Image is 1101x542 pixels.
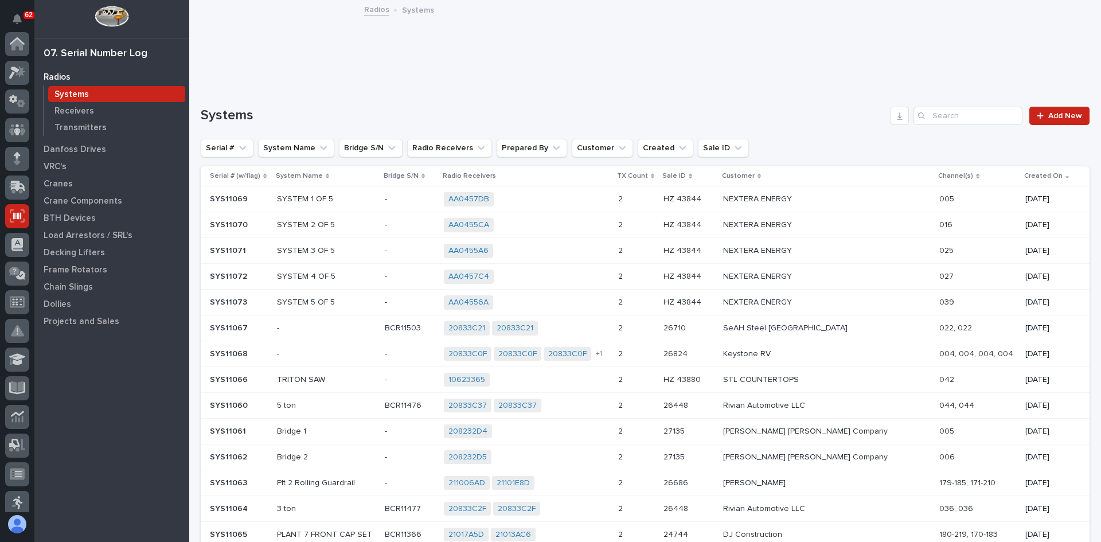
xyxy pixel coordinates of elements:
[44,103,189,119] a: Receivers
[277,349,376,359] p: -
[210,218,250,230] p: SYS11070
[34,278,189,295] a: Chain Slings
[723,194,924,204] p: NEXTERA ENERGY
[939,401,1016,411] p: 044, 044
[723,272,924,282] p: NEXTERA ENERGY
[5,512,29,536] button: users-avatar
[596,350,602,357] span: + 1
[385,244,389,256] p: -
[497,323,533,333] a: 20833C21
[276,170,323,182] p: System Name
[210,321,250,333] p: SYS11067
[210,450,249,462] p: SYS11062
[44,248,105,258] p: Decking Lifters
[277,504,376,514] p: 3 ton
[385,373,389,385] p: -
[44,317,119,327] p: Projects and Sales
[618,321,625,333] p: 2
[201,238,1090,264] tr: SYS11071SYS11071 SYSTEM 3 OF 5-- AA0455A6 22 HZ 43844HZ 43844 NEXTERA ENERGY025[DATE]
[402,3,434,15] p: Systems
[210,170,260,182] p: Serial # (w/flag)
[618,424,625,436] p: 2
[618,528,625,540] p: 2
[723,220,924,230] p: NEXTERA ENERGY
[210,270,249,282] p: SYS11072
[448,323,485,333] a: 20833C21
[495,530,531,540] a: 21013AC6
[1025,478,1071,488] p: [DATE]
[210,399,250,411] p: SYS11060
[210,528,249,540] p: SYS11065
[44,299,71,310] p: Dollies
[277,220,376,230] p: SYSTEM 2 OF 5
[913,107,1022,125] input: Search
[277,272,376,282] p: SYSTEM 4 OF 5
[1025,298,1071,307] p: [DATE]
[443,170,496,182] p: Radio Receivers
[939,298,1016,307] p: 039
[618,192,625,204] p: 2
[1025,349,1071,359] p: [DATE]
[201,139,253,157] button: Serial #
[618,347,625,359] p: 2
[1025,246,1071,256] p: [DATE]
[201,186,1090,212] tr: SYS11069SYS11069 SYSTEM 1 OF 5-- AA0457DB 22 HZ 43844HZ 43844 NEXTERA ENERGY005[DATE]
[448,401,487,411] a: 20833C37
[663,192,704,204] p: HZ 43844
[572,139,633,157] button: Customer
[723,504,924,514] p: Rivian Automotive LLC
[44,119,189,135] a: Transmitters
[618,373,625,385] p: 2
[44,179,73,189] p: Cranes
[723,427,924,436] p: [PERSON_NAME] [PERSON_NAME] Company
[448,246,489,256] a: AA0455A6
[210,476,249,488] p: SYS11063
[663,502,690,514] p: 26448
[34,227,189,244] a: Load Arrestors / SRL's
[663,347,690,359] p: 26824
[201,470,1090,496] tr: SYS11063SYS11063 Plt 2 Rolling Guardrail-- 211006AD 21101E8D 22 2668626686 [PERSON_NAME]179-185, ...
[385,347,389,359] p: -
[1025,504,1071,514] p: [DATE]
[939,427,1016,436] p: 005
[201,107,886,124] h1: Systems
[939,530,1016,540] p: 180-219, 170-183
[723,478,924,488] p: [PERSON_NAME]
[448,427,487,436] a: 208232D4
[201,341,1090,367] tr: SYS11068SYS11068 --- 20833C0F 20833C0F 20833C0F +122 2682426824 Keystone RV004, 004, 004, 004[DATE]
[698,139,749,157] button: Sale ID
[1024,170,1063,182] p: Created On
[448,349,487,359] a: 20833C0F
[663,244,704,256] p: HZ 43844
[54,123,107,133] p: Transmitters
[663,295,704,307] p: HZ 43844
[448,272,489,282] a: AA0457C4
[618,270,625,282] p: 2
[201,315,1090,341] tr: SYS11067SYS11067 -BCR11503BCR11503 20833C21 20833C21 22 2671026710 SeAH Steel [GEOGRAPHIC_DATA]02...
[385,218,389,230] p: -
[385,295,389,307] p: -
[1029,107,1090,125] a: Add New
[201,496,1090,522] tr: SYS11064SYS11064 3 tonBCR11477BCR11477 20833C2F 20833C2F 22 2644826448 Rivian Automotive LLC036, ...
[385,321,423,333] p: BCR11503
[34,313,189,330] a: Projects and Sales
[723,246,924,256] p: NEXTERA ENERGY
[498,401,537,411] a: 20833C37
[663,399,690,411] p: 26448
[210,502,250,514] p: SYS11064
[364,2,389,15] a: Radios
[277,375,376,385] p: TRITON SAW
[25,11,33,19] p: 62
[385,424,389,436] p: -
[663,476,690,488] p: 26686
[939,323,1016,333] p: 022, 022
[277,323,376,333] p: -
[939,504,1016,514] p: 036, 036
[210,347,250,359] p: SYS11068
[34,209,189,227] a: BTH Devices
[277,298,376,307] p: SYSTEM 5 OF 5
[663,321,688,333] p: 26710
[1025,272,1071,282] p: [DATE]
[277,453,376,462] p: Bridge 2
